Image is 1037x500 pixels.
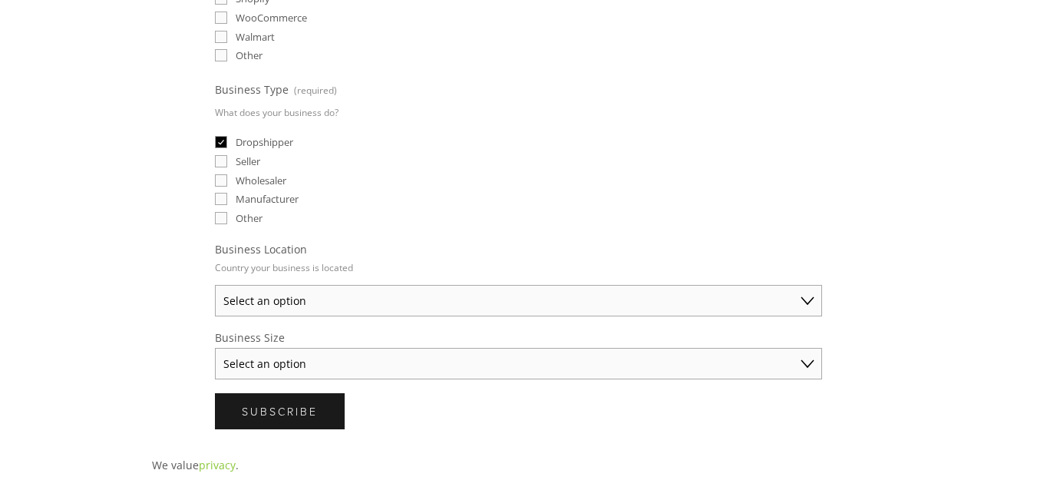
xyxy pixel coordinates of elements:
p: We value . [152,455,886,475]
span: Wholesaler [236,174,286,187]
span: (required) [294,79,337,101]
select: Business Location [215,285,822,316]
select: Business Size [215,348,822,379]
input: Dropshipper [215,136,227,148]
input: Wholesaler [215,174,227,187]
span: Subscribe [242,404,318,419]
span: Dropshipper [236,135,293,149]
span: Other [236,211,263,225]
span: WooCommerce [236,11,307,25]
a: privacy [199,458,236,472]
button: SubscribeSubscribe [215,393,345,429]
span: Walmart [236,30,275,44]
span: Seller [236,154,260,168]
input: Other [215,49,227,61]
span: Business Location [215,242,307,257]
span: Business Size [215,330,285,345]
input: Walmart [215,31,227,43]
p: Country your business is located [215,257,353,279]
p: What does your business do? [215,101,339,124]
input: Seller [215,155,227,167]
span: Other [236,48,263,62]
span: Business Type [215,82,289,97]
input: Other [215,212,227,224]
input: Manufacturer [215,193,227,205]
input: WooCommerce [215,12,227,24]
span: Manufacturer [236,192,299,206]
